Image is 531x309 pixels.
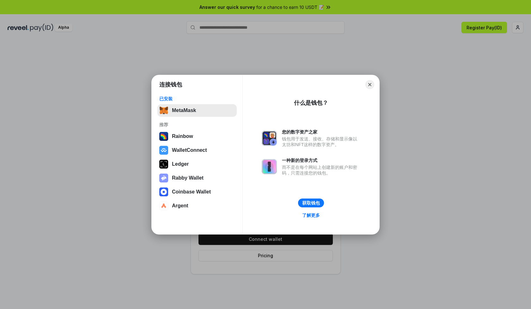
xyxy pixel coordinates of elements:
[157,130,237,143] button: Rainbow
[159,96,235,102] div: 已安装
[157,144,237,157] button: WalletConnect
[172,189,211,195] div: Coinbase Wallet
[159,132,168,141] img: svg+xml,%3Csvg%20width%3D%22120%22%20height%3D%22120%22%20viewBox%3D%220%200%20120%20120%22%20fil...
[262,159,277,174] img: svg+xml,%3Csvg%20xmlns%3D%22http%3A%2F%2Fwww.w3.org%2F2000%2Fsvg%22%20fill%3D%22none%22%20viewBox...
[157,199,237,212] button: Argent
[294,99,328,107] div: 什么是钱包？
[157,172,237,184] button: Rabby Wallet
[172,108,196,113] div: MetaMask
[159,81,182,88] h1: 连接钱包
[157,104,237,117] button: MetaMask
[159,174,168,182] img: svg+xml,%3Csvg%20xmlns%3D%22http%3A%2F%2Fwww.w3.org%2F2000%2Fsvg%22%20fill%3D%22none%22%20viewBox...
[172,161,189,167] div: Ledger
[172,175,204,181] div: Rabby Wallet
[365,80,374,89] button: Close
[282,136,360,147] div: 钱包用于发送、接收、存储和显示像以太坊和NFT这样的数字资产。
[159,122,235,128] div: 推荐
[302,212,320,218] div: 了解更多
[302,200,320,206] div: 获取钱包
[159,187,168,196] img: svg+xml,%3Csvg%20width%3D%2228%22%20height%3D%2228%22%20viewBox%3D%220%200%2028%2028%22%20fill%3D...
[172,134,193,139] div: Rainbow
[282,157,360,163] div: 一种新的登录方式
[262,131,277,146] img: svg+xml,%3Csvg%20xmlns%3D%22http%3A%2F%2Fwww.w3.org%2F2000%2Fsvg%22%20fill%3D%22none%22%20viewBox...
[159,146,168,155] img: svg+xml,%3Csvg%20width%3D%2228%22%20height%3D%2228%22%20viewBox%3D%220%200%2028%2028%22%20fill%3D...
[159,106,168,115] img: svg+xml,%3Csvg%20fill%3D%22none%22%20height%3D%2233%22%20viewBox%3D%220%200%2035%2033%22%20width%...
[159,160,168,169] img: svg+xml,%3Csvg%20xmlns%3D%22http%3A%2F%2Fwww.w3.org%2F2000%2Fsvg%22%20width%3D%2228%22%20height%3...
[298,211,324,219] a: 了解更多
[159,201,168,210] img: svg+xml,%3Csvg%20width%3D%2228%22%20height%3D%2228%22%20viewBox%3D%220%200%2028%2028%22%20fill%3D...
[282,129,360,135] div: 您的数字资产之家
[298,199,324,207] button: 获取钱包
[172,203,188,209] div: Argent
[282,164,360,176] div: 而不是在每个网站上创建新的账户和密码，只需连接您的钱包。
[157,186,237,198] button: Coinbase Wallet
[172,147,207,153] div: WalletConnect
[157,158,237,170] button: Ledger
